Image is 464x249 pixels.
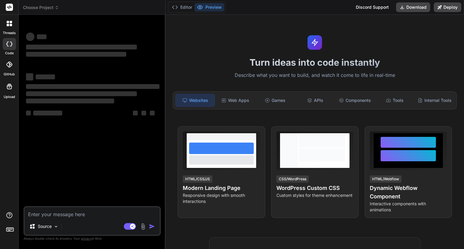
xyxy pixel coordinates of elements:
button: Editor [169,3,195,11]
div: Internal Tools [415,94,454,107]
p: Source [38,223,52,229]
div: APIs [296,94,334,107]
label: threads [3,30,16,36]
div: HTML/Webflow [370,175,401,183]
label: Upload [4,94,15,99]
p: Custom styles for theme enhancement [276,192,353,198]
span: ‌ [133,111,138,115]
img: attachment [140,223,147,230]
span: ‌ [33,111,62,115]
div: Discord Support [352,2,392,12]
h4: WordPress Custom CSS [276,184,353,192]
span: ‌ [26,45,137,49]
span: ‌ [26,91,137,96]
img: Pick Models [53,224,59,229]
div: Tools [375,94,414,107]
div: Games [256,94,295,107]
button: Preview [195,3,224,11]
p: Interactive components with animations [370,201,447,213]
span: ‌ [26,84,159,89]
div: Web Apps [216,94,255,107]
div: Websites [176,94,215,107]
span: ‌ [26,111,31,115]
div: HTML/CSS/JS [183,175,212,183]
span: ‌ [26,52,126,57]
img: icon [149,223,155,229]
button: Deploy [434,2,461,12]
div: CSS/WordPress [276,175,309,183]
span: Choose Project [23,5,59,11]
span: ‌ [150,111,155,115]
div: Components [336,94,374,107]
h1: Turn ideas into code instantly [169,57,460,68]
span: ‌ [26,73,33,80]
label: GitHub [4,72,15,77]
p: Always double-check its answers. Your in Bind [24,236,161,241]
h4: Dynamic Webflow Component [370,184,447,201]
p: Responsive design with smooth interactions [183,192,260,204]
p: Describe what you want to build, and watch it come to life in real-time [169,71,460,79]
span: ‌ [36,74,55,79]
h4: Modern Landing Page [183,184,260,192]
label: code [5,51,14,56]
button: Download [396,2,430,12]
span: ‌ [141,111,146,115]
span: ‌ [37,34,47,39]
span: ‌ [26,33,34,41]
span: ‌ [26,99,114,103]
span: privacy [81,237,92,240]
